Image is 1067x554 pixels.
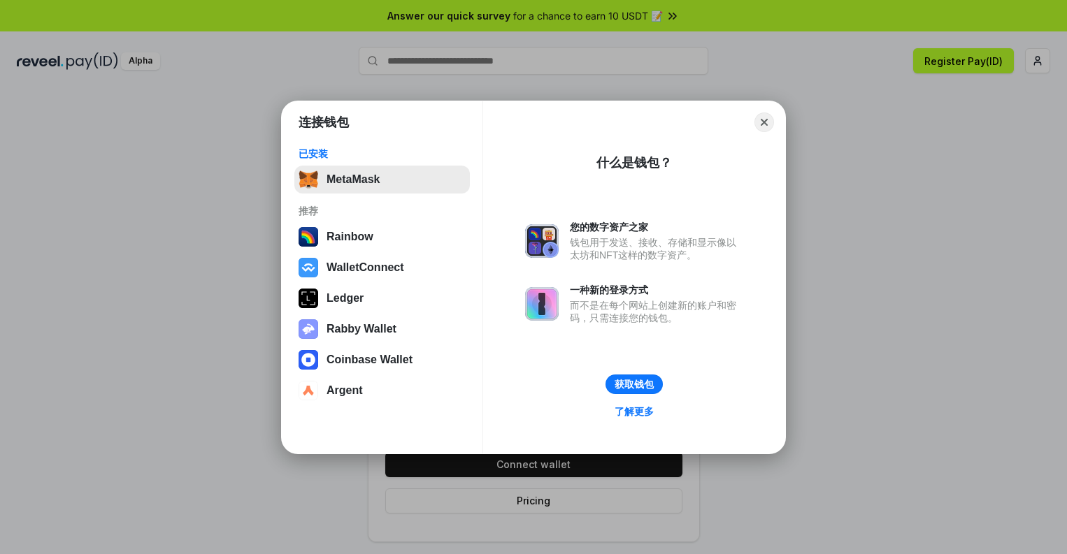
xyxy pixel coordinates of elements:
div: 获取钱包 [615,378,654,391]
div: 而不是在每个网站上创建新的账户和密码，只需连接您的钱包。 [570,299,743,324]
img: svg+xml,%3Csvg%20width%3D%2228%22%20height%3D%2228%22%20viewBox%3D%220%200%2028%2028%22%20fill%3D... [299,350,318,370]
button: 获取钱包 [606,374,663,394]
img: svg+xml,%3Csvg%20xmlns%3D%22http%3A%2F%2Fwww.w3.org%2F2000%2Fsvg%22%20fill%3D%22none%22%20viewBox... [525,224,559,258]
div: 推荐 [299,205,466,217]
div: WalletConnect [327,261,404,274]
img: svg+xml,%3Csvg%20xmlns%3D%22http%3A%2F%2Fwww.w3.org%2F2000%2Fsvg%22%20fill%3D%22none%22%20viewBox... [525,287,559,321]
div: 了解更多 [615,405,654,418]
div: MetaMask [327,173,380,186]
div: 已安装 [299,147,466,160]
div: Rainbow [327,231,373,243]
img: svg+xml,%3Csvg%20width%3D%22120%22%20height%3D%22120%22%20viewBox%3D%220%200%20120%20120%22%20fil... [299,227,318,247]
div: 一种新的登录方式 [570,284,743,296]
h1: 连接钱包 [299,114,349,131]
button: Rabby Wallet [294,315,470,343]
button: WalletConnect [294,254,470,282]
img: svg+xml,%3Csvg%20xmlns%3D%22http%3A%2F%2Fwww.w3.org%2F2000%2Fsvg%22%20fill%3D%22none%22%20viewBox... [299,319,318,339]
a: 了解更多 [606,402,662,421]
div: 钱包用于发送、接收、存储和显示像以太坊和NFT这样的数字资产。 [570,236,743,261]
img: svg+xml,%3Csvg%20width%3D%2228%22%20height%3D%2228%22%20viewBox%3D%220%200%2028%2028%22%20fill%3D... [299,258,318,277]
div: Coinbase Wallet [327,353,413,366]
button: MetaMask [294,166,470,194]
img: svg+xml,%3Csvg%20xmlns%3D%22http%3A%2F%2Fwww.w3.org%2F2000%2Fsvg%22%20width%3D%2228%22%20height%3... [299,289,318,308]
button: Close [754,112,774,132]
div: 您的数字资产之家 [570,221,743,233]
div: 什么是钱包？ [596,154,672,171]
div: Argent [327,384,363,397]
img: svg+xml,%3Csvg%20width%3D%2228%22%20height%3D%2228%22%20viewBox%3D%220%200%2028%2028%22%20fill%3D... [299,381,318,400]
button: Rainbow [294,223,470,251]
div: Rabby Wallet [327,323,396,335]
div: Ledger [327,292,364,305]
button: Coinbase Wallet [294,346,470,374]
img: svg+xml,%3Csvg%20fill%3D%22none%22%20height%3D%2233%22%20viewBox%3D%220%200%2035%2033%22%20width%... [299,170,318,189]
button: Argent [294,377,470,404]
button: Ledger [294,284,470,312]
